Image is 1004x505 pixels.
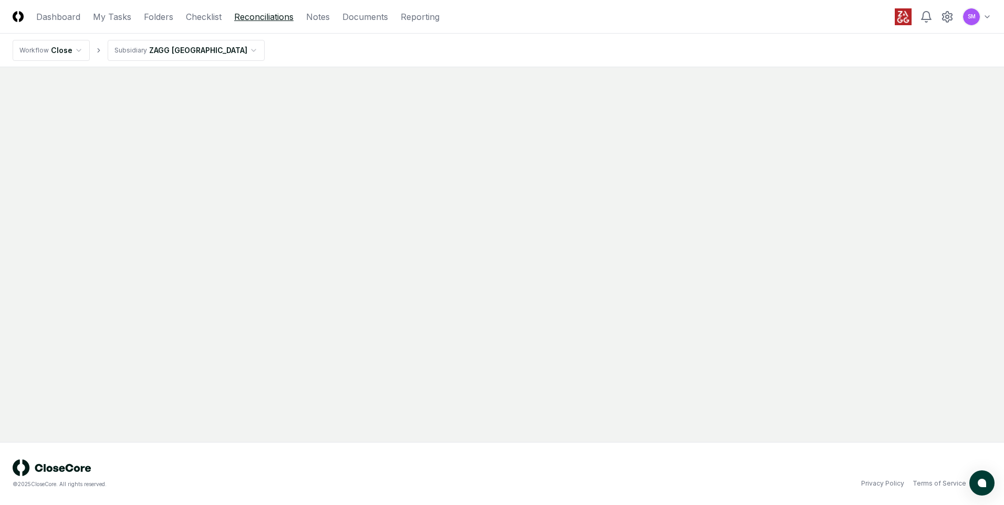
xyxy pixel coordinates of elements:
[306,10,330,23] a: Notes
[13,480,502,488] div: © 2025 CloseCore. All rights reserved.
[342,10,388,23] a: Documents
[13,11,24,22] img: Logo
[969,470,995,496] button: atlas-launcher
[234,10,294,23] a: Reconciliations
[93,10,131,23] a: My Tasks
[13,459,91,476] img: logo
[968,13,976,20] span: SM
[114,46,147,55] div: Subsidiary
[144,10,173,23] a: Folders
[13,40,265,61] nav: breadcrumb
[19,46,49,55] div: Workflow
[861,479,904,488] a: Privacy Policy
[401,10,440,23] a: Reporting
[895,8,912,25] img: ZAGG logo
[962,7,981,26] button: SM
[186,10,222,23] a: Checklist
[913,479,966,488] a: Terms of Service
[36,10,80,23] a: Dashboard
